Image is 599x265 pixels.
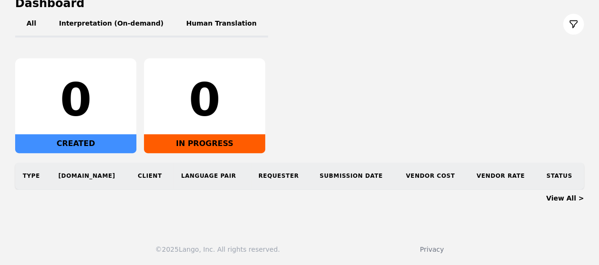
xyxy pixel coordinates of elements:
div: IN PROGRESS [144,134,265,153]
a: View All > [546,194,584,202]
button: All [15,11,47,37]
div: CREATED [15,134,136,153]
th: Language Pair [173,163,250,189]
th: Client [130,163,173,189]
th: Vendor Rate [469,163,538,189]
button: Interpretation (On-demand) [47,11,175,37]
th: Requester [251,163,312,189]
div: © 2025 Lango, Inc. All rights reserved. [155,245,280,254]
a: Privacy [420,246,444,253]
button: Human Translation [175,11,268,37]
div: 0 [23,77,129,123]
th: [DOMAIN_NAME] [51,163,130,189]
button: Filter [563,14,584,35]
th: Submission Date [312,163,398,189]
div: 0 [152,77,258,123]
th: Status [539,163,584,189]
th: Type [15,163,51,189]
th: Vendor Cost [398,163,469,189]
